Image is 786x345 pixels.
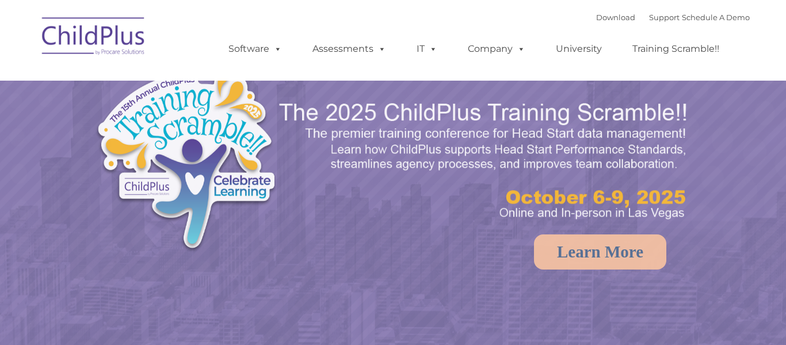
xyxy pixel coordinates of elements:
a: Download [596,13,635,22]
a: University [544,37,613,60]
a: Company [456,37,537,60]
img: ChildPlus by Procare Solutions [36,9,151,67]
a: Support [649,13,680,22]
a: Assessments [301,37,398,60]
font: | [596,13,750,22]
a: Schedule A Demo [682,13,750,22]
a: Software [217,37,293,60]
a: Learn More [534,234,666,270]
a: IT [405,37,449,60]
a: Training Scramble!! [621,37,731,60]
